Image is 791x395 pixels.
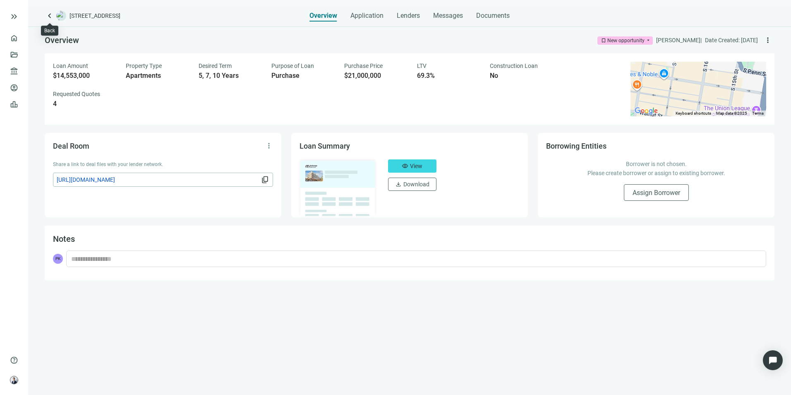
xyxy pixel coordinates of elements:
[763,350,783,370] div: Open Intercom Messenger
[601,38,606,43] span: bookmark
[199,72,261,80] div: 5, 7, 10 Years
[9,12,19,22] button: keyboard_double_arrow_right
[433,12,463,19] span: Messages
[607,36,645,45] div: New opportunity
[490,72,553,80] div: No
[388,178,436,191] button: downloadDownload
[716,111,747,116] span: Map data ©2025
[126,72,189,80] div: Apartments
[490,63,538,69] span: Construction Loan
[262,139,276,152] button: more_vert
[53,72,116,80] div: $14,553,000
[70,12,120,20] span: [STREET_ADDRESS]
[265,142,273,150] span: more_vert
[53,100,116,108] div: 4
[402,163,408,169] span: visibility
[44,27,55,34] div: Back
[53,142,89,150] span: Deal Room
[350,12,384,20] span: Application
[53,161,163,167] span: Share a link to deal files with your lender network.
[57,175,259,184] span: [URL][DOMAIN_NAME]
[10,376,18,384] img: avatar
[10,67,16,75] span: account_balance
[554,169,758,178] p: Please create borrower or assign to existing borrower.
[53,254,63,264] span: PK
[633,106,660,116] a: Open this area in Google Maps (opens a new window)
[397,12,420,20] span: Lenders
[761,34,774,47] button: more_vert
[10,356,18,364] span: help
[56,11,66,21] img: deal-logo
[126,63,162,69] span: Property Type
[676,111,711,116] button: Keyboard shortcuts
[297,157,378,218] img: dealOverviewImg
[633,106,660,116] img: Google
[53,234,75,244] span: Notes
[261,176,269,184] span: content_copy
[705,36,758,45] div: Date Created: [DATE]
[410,163,422,169] span: View
[53,91,100,97] span: Requested Quotes
[417,72,480,80] div: 69.3%
[199,63,232,69] span: Desired Term
[388,159,436,173] button: visibilityView
[764,36,772,44] span: more_vert
[344,72,407,80] div: $21,000,000
[45,11,55,21] a: keyboard_arrow_left
[546,142,606,150] span: Borrowing Entities
[53,63,88,69] span: Loan Amount
[752,111,764,116] a: Terms (opens in new tab)
[417,63,427,69] span: LTV
[45,35,79,45] span: Overview
[271,72,334,80] div: Purchase
[271,63,314,69] span: Purpose of Loan
[403,181,429,188] span: Download
[344,63,383,69] span: Purchase Price
[554,159,758,169] p: Borrower is not chosen.
[300,142,350,150] span: Loan Summary
[309,12,337,20] span: Overview
[656,36,702,45] div: [PERSON_NAME] |
[395,181,402,188] span: download
[476,12,510,20] span: Documents
[633,189,680,197] span: Assign Borrower
[624,184,689,201] button: Assign Borrower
